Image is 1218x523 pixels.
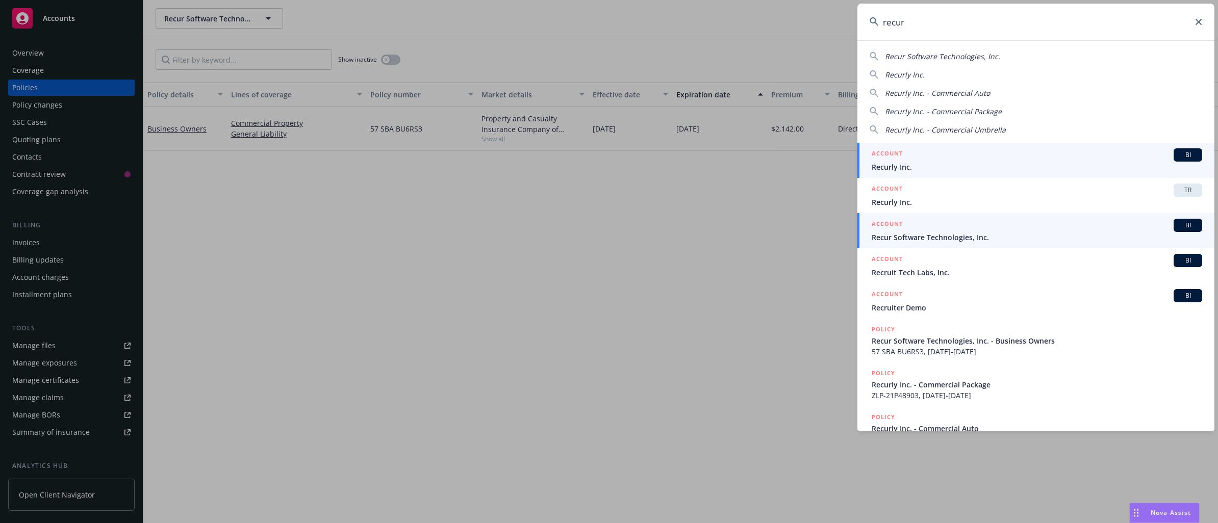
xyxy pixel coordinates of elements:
span: Recurly Inc. - Commercial Auto [872,423,1202,434]
span: TR [1178,186,1198,195]
span: Recruit Tech Labs, Inc. [872,267,1202,278]
h5: POLICY [872,368,895,378]
span: Recur Software Technologies, Inc. - Business Owners [872,335,1202,346]
span: BI [1178,256,1198,265]
h5: ACCOUNT [872,148,903,161]
a: ACCOUNTBIRecruiter Demo [857,283,1214,319]
h5: ACCOUNT [872,254,903,266]
span: BI [1178,150,1198,160]
a: POLICYRecurly Inc. - Commercial Auto [857,406,1214,450]
span: 57 SBA BU6RS3, [DATE]-[DATE] [872,346,1202,357]
span: Recur Software Technologies, Inc. [885,51,1000,61]
span: Recurly Inc. [885,70,925,80]
a: ACCOUNTBIRecurly Inc. [857,143,1214,178]
span: BI [1178,291,1198,300]
span: ZLP-21P48903, [DATE]-[DATE] [872,390,1202,401]
span: Nova Assist [1151,508,1191,517]
h5: ACCOUNT [872,219,903,231]
span: Recur Software Technologies, Inc. [872,232,1202,243]
a: POLICYRecurly Inc. - Commercial PackageZLP-21P48903, [DATE]-[DATE] [857,362,1214,406]
span: Recurly Inc. - Commercial Package [872,379,1202,390]
span: Recruiter Demo [872,302,1202,313]
span: Recurly Inc. [872,197,1202,207]
span: Recurly Inc. - Commercial Package [885,107,1002,116]
a: POLICYRecur Software Technologies, Inc. - Business Owners57 SBA BU6RS3, [DATE]-[DATE] [857,319,1214,362]
span: Recurly Inc. [872,162,1202,172]
h5: ACCOUNT [872,184,903,196]
h5: POLICY [872,324,895,334]
a: ACCOUNTBIRecruit Tech Labs, Inc. [857,248,1214,283]
span: Recurly Inc. - Commercial Umbrella [885,125,1006,135]
a: ACCOUNTTRRecurly Inc. [857,178,1214,213]
a: ACCOUNTBIRecur Software Technologies, Inc. [857,213,1214,248]
button: Nova Assist [1129,503,1200,523]
input: Search... [857,4,1214,40]
h5: POLICY [872,412,895,422]
div: Drag to move [1130,503,1143,522]
span: BI [1178,221,1198,230]
span: Recurly Inc. - Commercial Auto [885,88,990,98]
h5: ACCOUNT [872,289,903,301]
